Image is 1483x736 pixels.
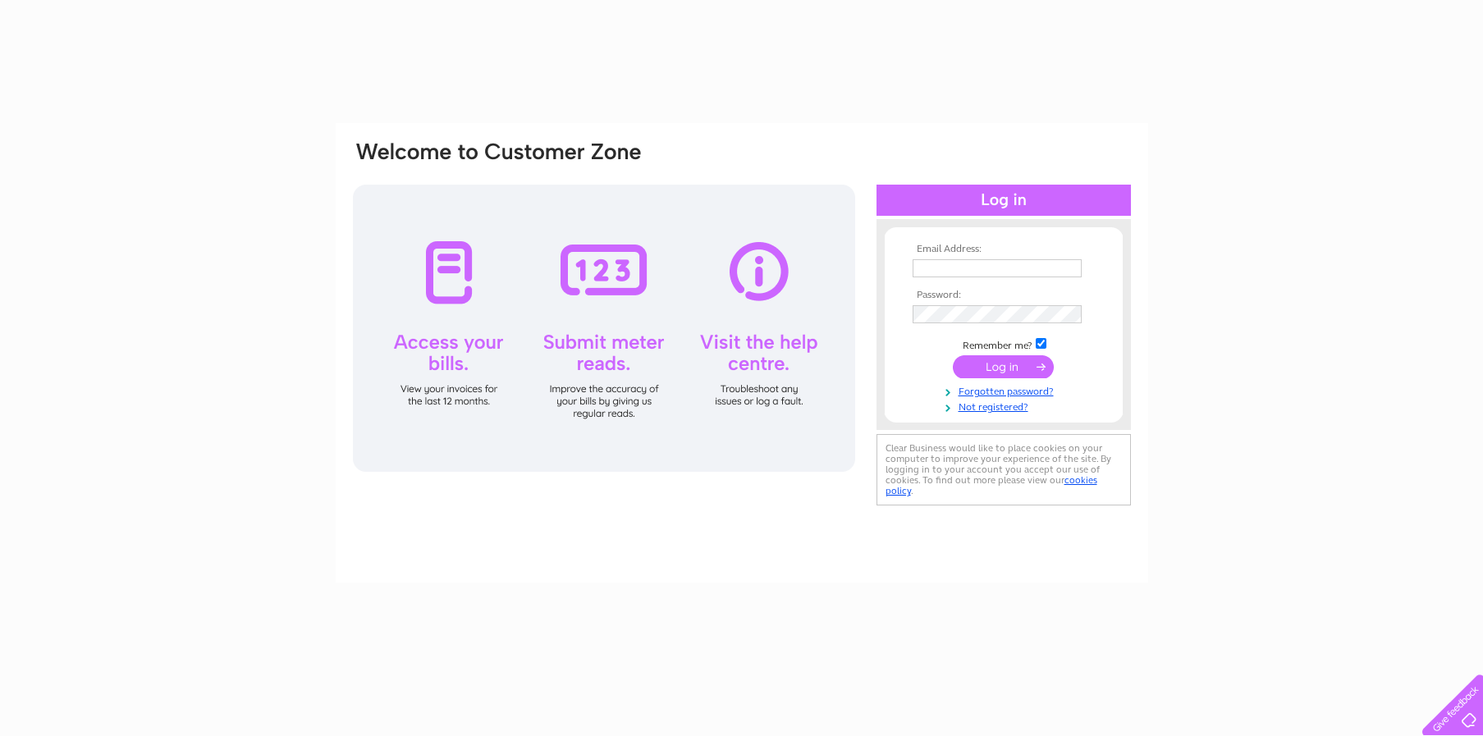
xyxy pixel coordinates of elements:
td: Remember me? [909,336,1099,352]
a: Not registered? [913,398,1099,414]
a: Forgotten password? [913,382,1099,398]
input: Submit [953,355,1054,378]
a: cookies policy [886,474,1097,496]
th: Password: [909,290,1099,301]
th: Email Address: [909,244,1099,255]
div: Clear Business would like to place cookies on your computer to improve your experience of the sit... [877,434,1131,505]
